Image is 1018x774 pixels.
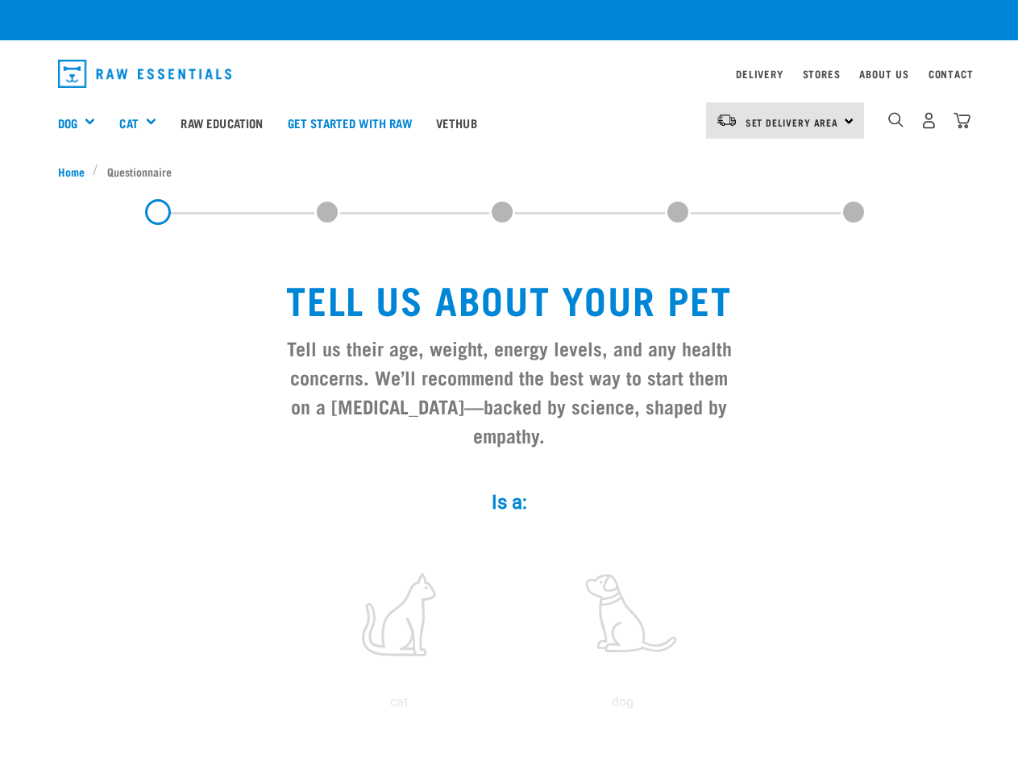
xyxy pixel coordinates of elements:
[168,90,275,155] a: Raw Education
[920,112,937,129] img: user.png
[888,112,904,127] img: home-icon-1@2x.png
[803,71,841,77] a: Stores
[954,112,970,129] img: home-icon@2x.png
[736,71,783,77] a: Delivery
[119,114,138,132] a: Cat
[58,114,77,132] a: Dog
[514,693,732,712] p: dog
[424,90,489,155] a: Vethub
[58,163,85,180] span: Home
[716,113,738,127] img: van-moving.png
[58,60,232,88] img: Raw Essentials Logo
[746,119,839,125] span: Set Delivery Area
[45,53,974,94] nav: dropdown navigation
[276,90,424,155] a: Get started with Raw
[280,333,738,449] h3: Tell us their age, weight, energy levels, and any health concerns. We’ll recommend the best way t...
[58,163,93,180] a: Home
[929,71,974,77] a: Contact
[280,277,738,320] h1: Tell us about your pet
[58,163,961,180] nav: breadcrumbs
[268,488,751,517] label: Is a:
[859,71,908,77] a: About Us
[290,693,508,712] p: cat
